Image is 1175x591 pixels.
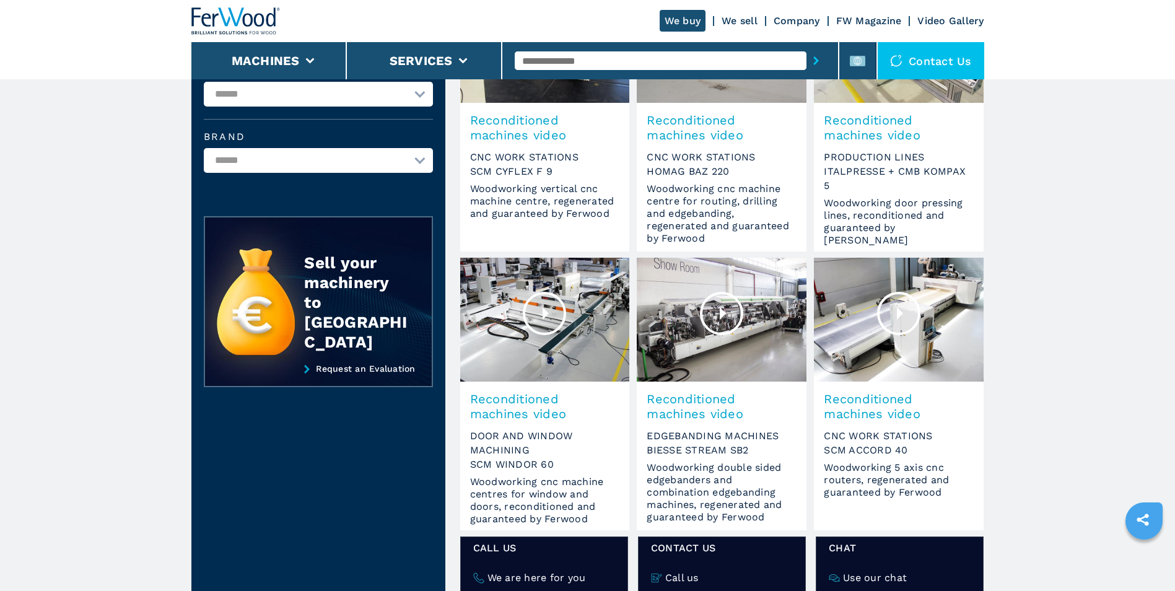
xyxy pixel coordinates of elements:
[829,572,840,584] img: Use our chat
[470,392,620,421] span: Reconditioned machines video
[390,53,453,68] button: Services
[191,7,281,35] img: Ferwood
[647,113,797,142] span: Reconditioned machines video
[824,429,974,443] span: CNC WORK STATIONS
[1127,504,1158,535] a: sharethis
[651,572,662,584] img: Call us
[647,429,797,443] span: EDGEBANDING MACHINES
[470,113,620,142] span: Reconditioned machines video
[647,443,797,457] span: BIESSE STREAM SB2
[824,150,974,164] span: PRODUCTION LINES
[843,571,907,585] h4: Use our chat
[665,571,699,585] h4: Call us
[304,253,407,352] div: Sell your machinery to [GEOGRAPHIC_DATA]
[824,392,974,421] span: Reconditioned machines video
[829,541,971,555] span: Chat
[204,352,433,408] a: Request an Evaluation
[878,42,984,79] div: Contact us
[824,462,974,499] span: Woodworking 5 axis cnc routers, regenerated and guaranteed by Ferwood
[204,132,433,142] label: Brand
[647,183,797,245] span: Woodworking cnc machine centre for routing, drilling and edgebanding, regenerated and guaranteed ...
[774,15,820,27] a: Company
[806,46,826,75] button: submit-button
[651,541,793,555] span: CONTACT US
[232,53,300,68] button: Machines
[824,164,974,193] span: ITALPRESSE + CMB KOMPAX 5
[660,10,706,32] a: We buy
[470,476,620,525] span: Woodworking cnc machine centres for window and doors, reconditioned and guaranteed by Ferwood
[460,258,630,382] img: Reconditioned machines video
[824,113,974,142] span: Reconditioned machines video
[487,571,586,585] h4: We are here for you
[647,392,797,421] span: Reconditioned machines video
[473,572,484,584] img: We are here for you
[647,150,797,164] span: CNC WORK STATIONS
[890,55,902,67] img: Contact us
[647,462,797,523] span: Woodworking double sided edgebanders and combination edgebanding machines, regenerated and guaran...
[824,197,974,247] span: Woodworking door pressing lines, reconditioned and guaranteed by [PERSON_NAME]
[1122,535,1166,582] iframe: Chat
[722,15,758,27] a: We sell
[470,457,620,471] span: SCM WINDOR 60
[824,443,974,457] span: SCM ACCORD 40
[470,150,620,164] span: CNC WORK STATIONS
[836,15,902,27] a: FW Magazine
[647,164,797,178] span: HOMAG BAZ 220
[473,541,615,555] span: Call us
[814,258,984,382] img: Reconditioned machines video
[470,183,620,220] span: Woodworking vertical cnc machine centre, regenerated and guaranteed by Ferwood
[637,258,806,382] img: Reconditioned machines video
[470,429,620,457] span: DOOR AND WINDOW MACHINING
[470,164,620,178] span: SCM CYFLEX F 9
[917,15,984,27] a: Video Gallery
